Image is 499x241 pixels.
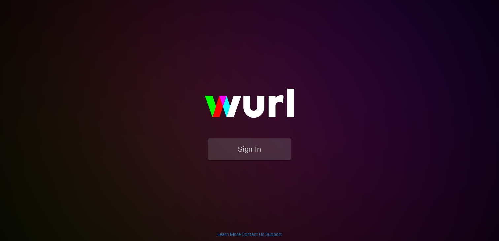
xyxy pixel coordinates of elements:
[183,75,316,138] img: wurl-logo-on-black-223613ac3d8ba8fe6dc639794a292ebdb59501304c7dfd60c99c58986ef67473.svg
[208,138,291,160] button: Sign In
[217,231,282,238] div: | |
[265,232,282,237] a: Support
[217,232,241,237] a: Learn More
[242,232,264,237] a: Contact Us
